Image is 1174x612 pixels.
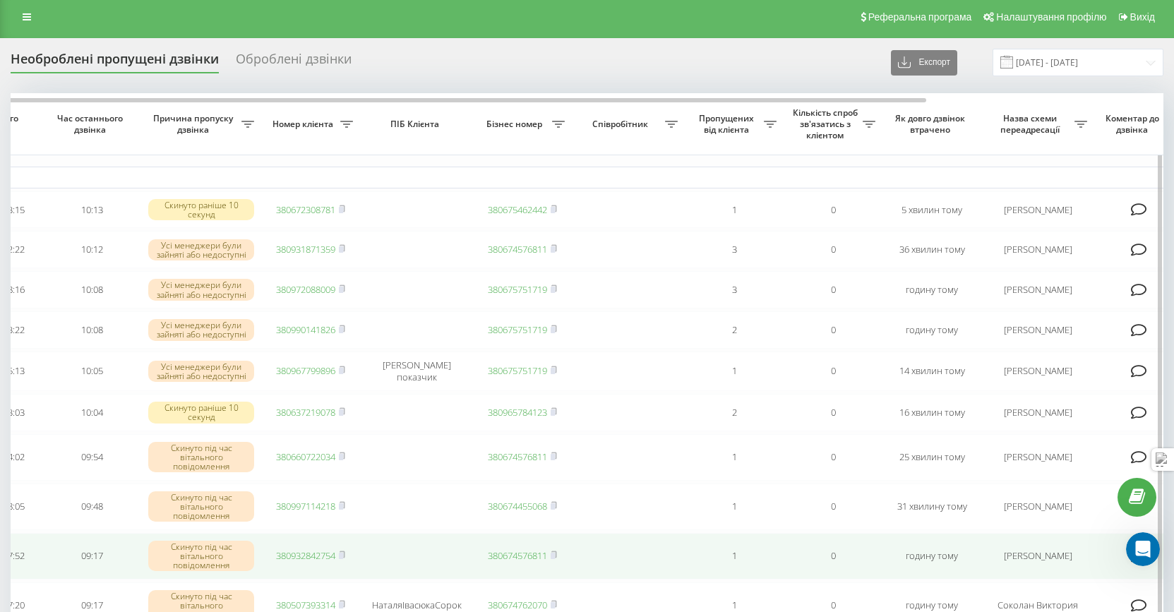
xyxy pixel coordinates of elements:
[882,271,981,308] td: годину тому
[685,191,784,229] td: 1
[22,462,33,474] button: Средство выбора эмодзи
[480,119,552,130] span: Бізнес номер
[23,172,220,241] div: Рада був допомогти. Якщо будуть питання або потрібна буде допомога - звертайтесь. Гарного дня. Пе...
[221,6,248,32] button: Главная
[981,191,1094,229] td: [PERSON_NAME]
[784,352,882,391] td: 0
[360,352,473,391] td: [PERSON_NAME] показчик
[981,352,1094,391] td: [PERSON_NAME]
[276,364,335,377] a: 380967799896
[685,231,784,268] td: 3
[882,311,981,349] td: годину тому
[11,261,232,320] div: Допоможіть користувачеві [PERSON_NAME] зрозуміти, як він справляється:
[44,462,56,474] button: Средство выбора GIF-файла
[692,113,764,135] span: Пропущених від клієнта
[868,11,972,23] span: Реферальна програма
[784,311,882,349] td: 0
[42,191,141,229] td: 10:13
[784,231,882,268] td: 0
[276,243,335,256] a: 380931871359
[148,113,241,135] span: Причина пропуску дзвінка
[42,533,141,580] td: 09:17
[988,113,1074,135] span: Назва схеми переадресації
[34,363,54,383] span: Ужасно
[685,533,784,580] td: 1
[276,500,335,512] a: 380997114218
[685,271,784,308] td: 3
[67,462,78,474] button: Добавить вложение
[685,394,784,431] td: 2
[67,363,87,383] span: Плохо
[981,311,1094,349] td: [PERSON_NAME]
[148,491,254,522] div: Скинуто під час вітального повідомлення
[784,191,882,229] td: 0
[11,261,271,321] div: Fin говорит…
[488,450,547,463] a: 380674576811
[685,484,784,530] td: 1
[891,50,957,76] button: Експорт
[148,541,254,572] div: Скинуто під час вітального повідомлення
[894,113,970,135] span: Як довго дзвінок втрачено
[11,60,271,261] div: Yeva говорит…
[1130,11,1155,23] span: Вихід
[882,191,981,229] td: 5 хвилин тому
[148,239,254,260] div: Усі менеджери були зайняті або недоступні
[1126,532,1160,566] iframe: Intercom live chat
[488,549,547,562] a: 380674576811
[26,336,194,353] div: Как прошел разговор с вами?
[276,549,335,562] a: 380932842754
[42,434,141,481] td: 09:54
[579,119,665,130] span: Співробітник
[148,199,254,220] div: Скинуто раніше 10 секунд
[488,203,547,216] a: 380675462442
[488,283,547,296] a: 380675751719
[276,203,335,216] a: 380672308781
[268,119,340,130] span: Номер клієнта
[23,270,220,311] div: Допоможіть користувачеві [PERSON_NAME] зрозуміти, як він справляється:
[784,484,882,530] td: 0
[685,352,784,391] td: 1
[685,434,784,481] td: 1
[981,533,1094,580] td: [PERSON_NAME]
[42,231,141,268] td: 10:12
[11,52,219,73] div: Необроблені пропущені дзвінки
[148,319,254,340] div: Усі менеджери були зайняті або недоступні
[1101,113,1166,135] span: Коментар до дзвінка
[276,323,335,336] a: 380990141826
[882,484,981,530] td: 31 хвилину тому
[23,408,169,438] textarea: Расскажите подробнее
[100,363,120,383] span: OK
[488,406,547,419] a: 380965784123
[882,394,981,431] td: 16 хвилин тому
[981,484,1094,530] td: [PERSON_NAME]
[42,271,141,308] td: 10:08
[784,271,882,308] td: 0
[148,442,254,473] div: Скинуто під час вітального повідомлення
[11,60,232,250] div: Доброго дня!Спостерігаємо стабільну роботу сервісу по моніторингу. Наразі бачу що дзвінки успішно...
[276,406,335,419] a: 380637219078
[148,279,254,300] div: Усі менеджери були зайняті або недоступні
[68,13,85,24] h1: Fin
[248,6,273,31] div: Закрыть
[981,434,1094,481] td: [PERSON_NAME]
[42,352,141,391] td: 10:05
[242,457,265,479] button: Отправить сообщение…
[42,394,141,431] td: 10:04
[11,321,271,460] div: Fin говорит…
[784,533,882,580] td: 0
[488,500,547,512] a: 380674455068
[12,433,270,457] textarea: Ваше сообщение...
[488,243,547,256] a: 380674576811
[169,408,198,436] div: Отправить
[131,360,156,385] span: Отлично
[882,231,981,268] td: 36 хвилин тому
[148,402,254,423] div: Скинуто раніше 10 секунд
[784,394,882,431] td: 0
[148,361,254,382] div: Усі менеджери були зайняті або недоступні
[11,41,271,60] div: 19 августа
[54,113,130,135] span: Час останнього дзвінка
[372,119,461,130] span: ПІБ Клієнта
[784,434,882,481] td: 0
[276,450,335,463] a: 380660722034
[40,8,63,30] img: Profile image for Fin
